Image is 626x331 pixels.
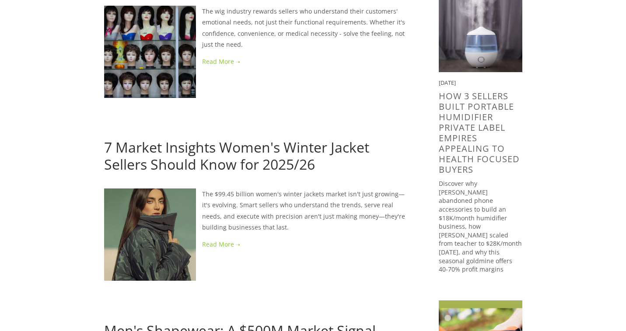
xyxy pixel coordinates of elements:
img: Hair-Raising Profits: The $940 Million Wigs Market Smart Sellers Are In [104,6,196,98]
p: The $99.45 billion women's winter jackets market isn't just growing—it's evolving. Smart sellers ... [104,188,411,233]
time: [DATE] [439,79,456,87]
a: [DATE] [104,124,124,132]
p: The wig industry rewards sellers who understand their customers' emotional needs, not just their ... [104,6,411,50]
a: [DATE] [104,307,124,315]
img: 7 Market Insights Women's Winter Jacket Sellers Should Know for 2025/26 [104,188,196,280]
a: How 3 Sellers Built Portable Humidifier Private Label Empires Appealing To Health Focused Buyers [439,90,520,175]
p: Discover why [PERSON_NAME] abandoned phone accessories to build an $18K/month humidifier business... [439,179,522,274]
a: 7 Market Insights Women's Winter Jacket Sellers Should Know for 2025/26 [104,138,369,173]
